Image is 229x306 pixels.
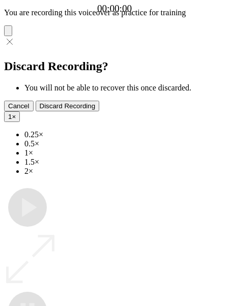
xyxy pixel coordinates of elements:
button: Cancel [4,101,34,111]
li: You will not be able to recover this once discarded. [24,83,225,93]
button: Discard Recording [36,101,100,111]
li: 2× [24,167,225,176]
h2: Discard Recording? [4,59,225,73]
a: 00:00:00 [97,3,132,14]
span: 1 [8,113,12,120]
li: 1× [24,148,225,158]
button: 1× [4,111,20,122]
li: 0.5× [24,139,225,148]
p: You are recording this voiceover as practice for training [4,8,225,17]
li: 0.25× [24,130,225,139]
li: 1.5× [24,158,225,167]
